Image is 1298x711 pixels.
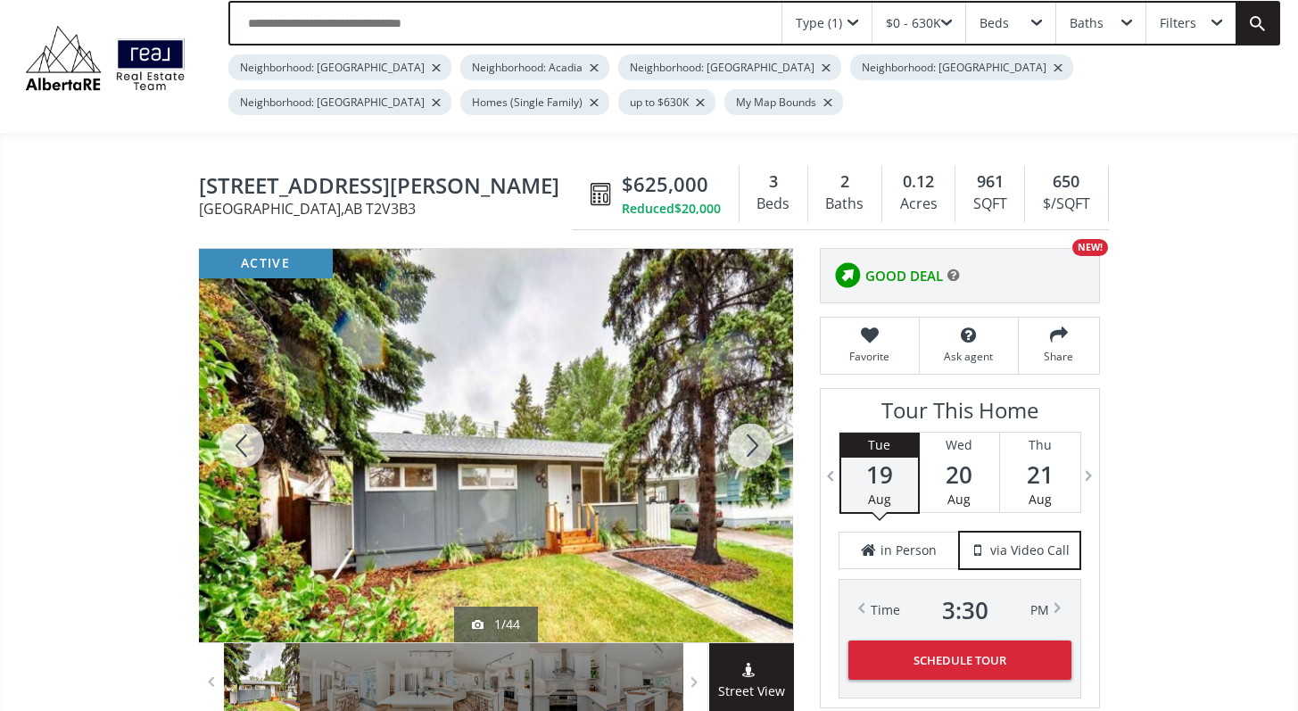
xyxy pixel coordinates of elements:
[990,542,1070,559] span: via Video Call
[830,349,910,364] span: Favorite
[1070,17,1104,29] div: Baths
[622,200,721,218] div: Reduced
[1034,170,1098,194] div: 650
[1028,349,1090,364] span: Share
[228,89,451,115] div: Neighborhood: [GEOGRAPHIC_DATA]
[964,191,1015,218] div: SQFT
[865,267,943,285] span: GOOD DEAL
[947,491,971,508] span: Aug
[920,462,999,487] span: 20
[622,170,708,198] span: $625,000
[839,398,1081,432] h3: Tour This Home
[1000,462,1080,487] span: 21
[199,249,333,278] div: active
[199,174,582,202] span: 40 Hardisty Place SW
[886,17,941,29] div: $0 - 630K
[929,349,1009,364] span: Ask agent
[871,598,1049,623] div: Time PM
[891,191,946,218] div: Acres
[460,54,609,80] div: Neighborhood: Acadia
[199,249,793,642] div: 40 Hardisty Place SW Calgary, AB T2V3B3 - Photo 1 of 44
[748,191,798,218] div: Beds
[830,258,865,293] img: rating icon
[1034,191,1098,218] div: $/SQFT
[1160,17,1196,29] div: Filters
[850,54,1073,80] div: Neighborhood: [GEOGRAPHIC_DATA]
[748,170,798,194] div: 3
[228,54,451,80] div: Neighborhood: [GEOGRAPHIC_DATA]
[796,17,842,29] div: Type (1)
[920,433,999,458] div: Wed
[848,641,1071,680] button: Schedule Tour
[1072,239,1108,256] div: NEW!
[880,542,937,559] span: in Person
[1000,433,1080,458] div: Thu
[841,462,918,487] span: 19
[199,202,582,216] span: [GEOGRAPHIC_DATA] , AB T2V3B3
[817,191,872,218] div: Baths
[460,89,609,115] div: Homes (Single Family)
[618,54,841,80] div: Neighborhood: [GEOGRAPHIC_DATA]
[841,433,918,458] div: Tue
[942,598,988,623] span: 3 : 30
[18,21,193,95] img: Logo
[472,616,520,633] div: 1/44
[868,491,891,508] span: Aug
[618,89,715,115] div: up to $630K
[674,200,721,218] span: $20,000
[891,170,946,194] div: 0.12
[724,89,843,115] div: My Map Bounds
[980,17,1009,29] div: Beds
[709,682,794,702] span: Street View
[1029,491,1052,508] span: Aug
[817,170,872,194] div: 2
[977,170,1004,194] span: 961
